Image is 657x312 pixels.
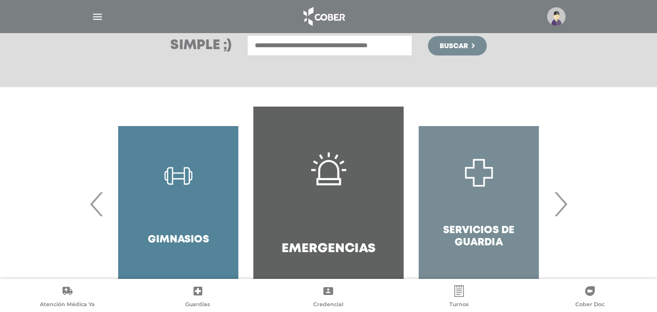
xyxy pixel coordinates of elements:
[185,301,210,310] span: Guardias
[2,285,133,310] a: Atención Médica Ya
[524,285,655,310] a: Cober Doc
[298,5,349,28] img: logo_cober_home-white.png
[449,301,469,310] span: Turnos
[551,178,570,230] span: Next
[282,241,375,257] h4: Emergencias
[313,301,343,310] span: Credencial
[428,36,486,55] button: Buscar
[170,39,231,53] h3: Simple ;)
[91,11,104,23] img: Cober_menu-lines-white.svg
[253,107,404,301] a: Emergencias
[547,7,566,26] img: profile-placeholder.svg
[133,285,264,310] a: Guardias
[88,178,107,230] span: Previous
[394,285,525,310] a: Turnos
[440,43,468,50] span: Buscar
[575,301,604,310] span: Cober Doc
[40,301,95,310] span: Atención Médica Ya
[263,285,394,310] a: Credencial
